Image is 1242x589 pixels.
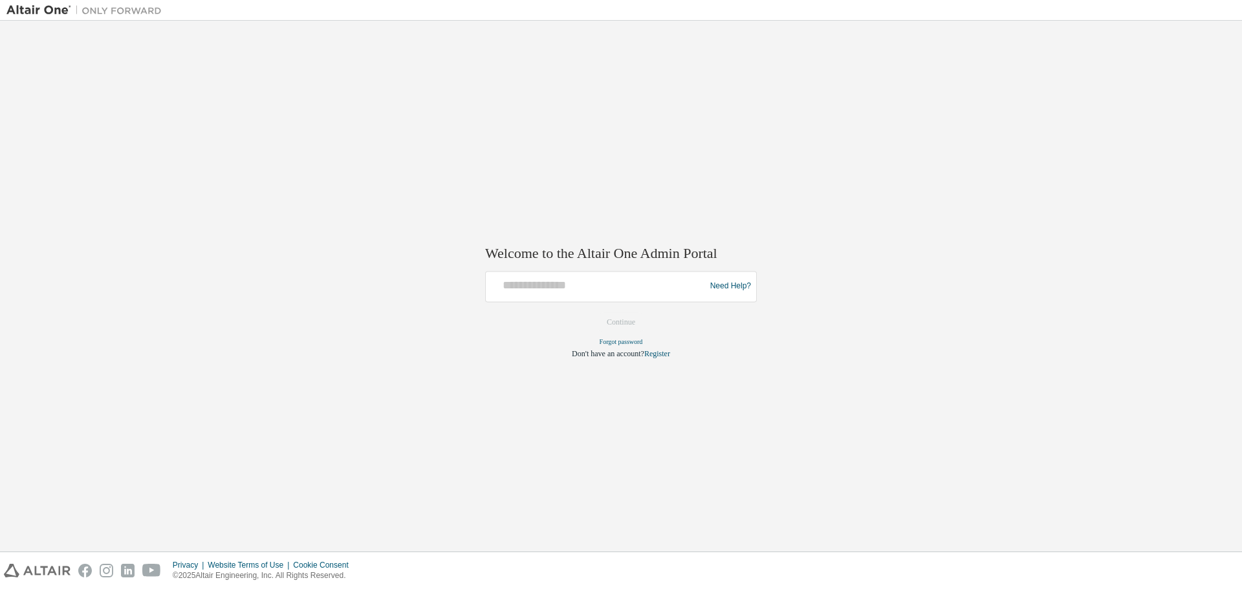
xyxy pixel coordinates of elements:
img: altair_logo.svg [4,564,71,577]
img: Altair One [6,4,168,17]
img: linkedin.svg [121,564,135,577]
img: facebook.svg [78,564,92,577]
img: instagram.svg [100,564,113,577]
div: Website Terms of Use [208,560,293,570]
div: Cookie Consent [293,560,356,570]
a: Forgot password [600,338,643,345]
h2: Welcome to the Altair One Admin Portal [485,245,757,263]
div: Privacy [173,560,208,570]
a: Register [644,349,670,358]
img: youtube.svg [142,564,161,577]
p: © 2025 Altair Engineering, Inc. All Rights Reserved. [173,570,356,581]
span: Don't have an account? [572,349,644,358]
